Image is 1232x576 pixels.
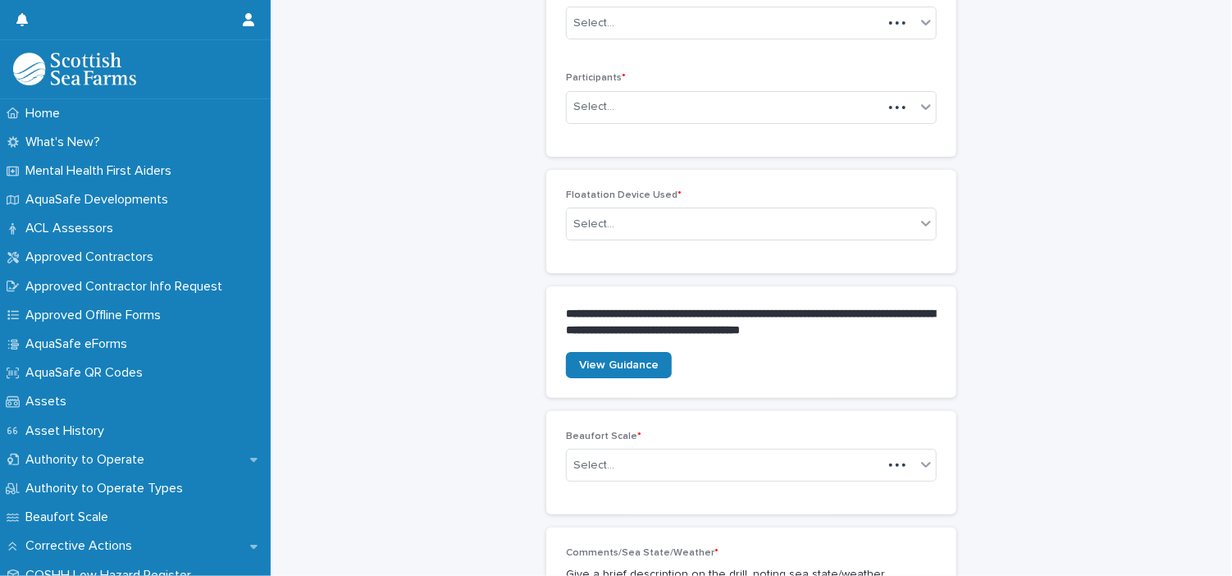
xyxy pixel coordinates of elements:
[19,106,73,121] p: Home
[573,457,614,474] div: Select...
[566,548,719,558] span: Comments/Sea State/Weather
[19,192,181,208] p: AquaSafe Developments
[19,510,121,525] p: Beaufort Scale
[13,53,136,85] img: bPIBxiqnSb2ggTQWdOVV
[573,15,614,32] div: Select...
[19,135,113,150] p: What's New?
[19,163,185,179] p: Mental Health First Aiders
[19,538,145,554] p: Corrective Actions
[19,452,157,468] p: Authority to Operate
[19,221,126,236] p: ACL Assessors
[566,73,626,83] span: Participants
[19,481,196,496] p: Authority to Operate Types
[579,359,659,371] span: View Guidance
[573,98,614,116] div: Select...
[566,190,682,200] span: Floatation Device Used
[19,394,80,409] p: Assets
[19,336,140,352] p: AquaSafe eForms
[19,365,156,381] p: AquaSafe QR Codes
[19,279,235,295] p: Approved Contractor Info Request
[19,308,174,323] p: Approved Offline Forms
[573,216,614,233] div: Select...
[19,423,117,439] p: Asset History
[566,352,672,378] a: View Guidance
[19,249,167,265] p: Approved Contractors
[566,432,641,441] span: Beaufort Scale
